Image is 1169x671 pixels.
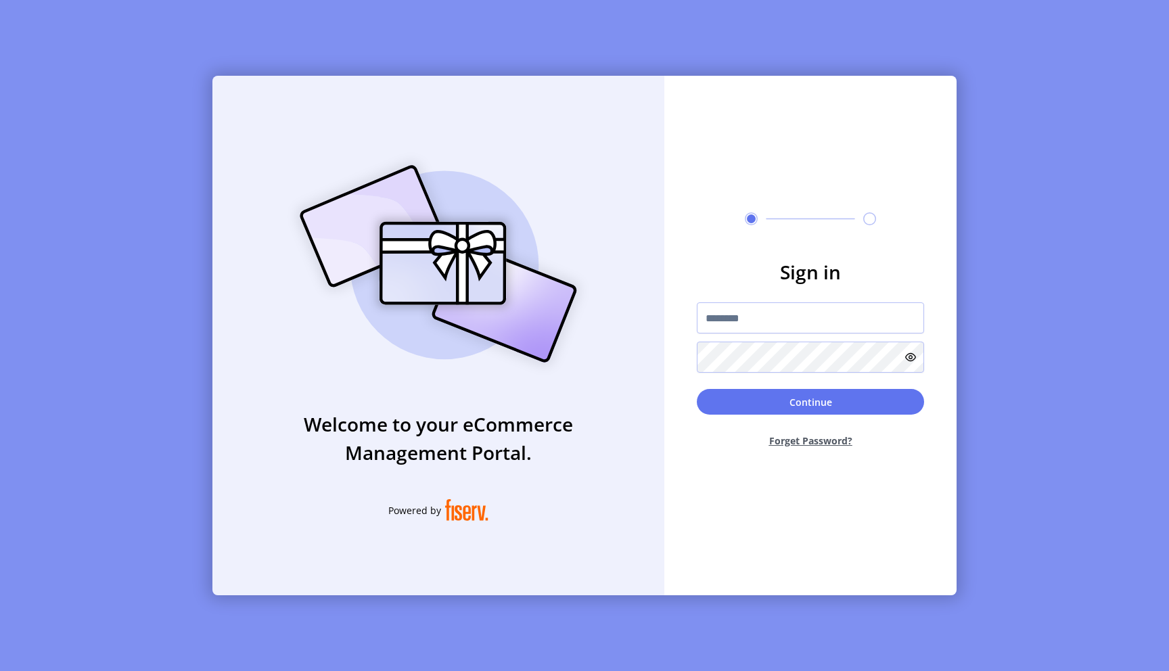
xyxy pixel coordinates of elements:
h3: Welcome to your eCommerce Management Portal. [212,410,664,467]
button: Forget Password? [697,423,924,459]
button: Continue [697,389,924,415]
h3: Sign in [697,258,924,286]
img: card_Illustration.svg [279,150,597,377]
span: Powered by [388,503,441,517]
